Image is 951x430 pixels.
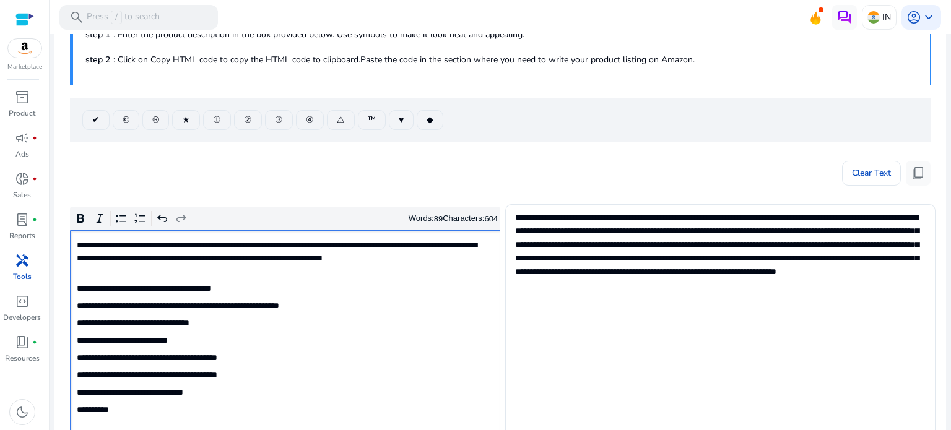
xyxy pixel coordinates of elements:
span: fiber_manual_record [32,176,37,181]
span: fiber_manual_record [32,340,37,345]
button: ✔ [82,110,110,130]
span: fiber_manual_record [32,135,37,140]
p: Tools [13,271,32,282]
span: © [123,113,129,126]
div: Editor toolbar [70,207,500,231]
span: account_circle [906,10,921,25]
b: step 2 [85,54,110,66]
img: amazon.svg [8,39,41,58]
p: Ads [15,148,29,160]
b: step 1 [85,28,110,40]
label: 89 [434,214,443,223]
span: content_copy [911,166,926,181]
button: ④ [296,110,324,130]
span: ① [213,113,221,126]
span: code_blocks [15,294,30,309]
span: ◆ [427,113,433,126]
p: IN [882,6,891,28]
p: Resources [5,353,40,364]
span: fiber_manual_record [32,217,37,222]
button: ™ [358,110,386,130]
button: ♥ [389,110,414,130]
span: / [111,11,122,24]
p: Product [9,108,35,119]
button: ® [142,110,169,130]
span: ④ [306,113,314,126]
label: 604 [484,214,498,223]
img: in.svg [867,11,880,24]
span: lab_profile [15,212,30,227]
span: handyman [15,253,30,268]
span: ™ [368,113,376,126]
span: ✔ [92,113,100,126]
button: ② [234,110,262,130]
button: ◆ [417,110,443,130]
span: dark_mode [15,405,30,419]
span: Clear Text [852,161,891,186]
p: Developers [3,312,41,323]
button: content_copy [906,161,931,186]
span: ② [244,113,252,126]
p: Marketplace [7,62,42,72]
span: campaign [15,131,30,145]
p: Reports [9,230,35,241]
span: keyboard_arrow_down [921,10,936,25]
p: Press to search [87,11,160,24]
button: ⚠ [327,110,355,130]
span: ③ [275,113,283,126]
button: ③ [265,110,293,130]
button: © [113,110,139,130]
p: Sales [13,189,31,200]
span: search [69,10,84,25]
span: ★ [182,113,190,126]
div: Words: Characters: [409,211,498,226]
span: inventory_2 [15,90,30,105]
span: ♥ [399,113,404,126]
p: : Click on Copy HTML code to copy the HTML code to clipboard.Paste the code in the section where ... [85,53,918,66]
span: donut_small [15,171,30,186]
button: Clear Text [842,161,901,186]
button: ① [203,110,231,130]
span: ⚠ [337,113,345,126]
button: ★ [172,110,200,130]
span: ® [152,113,159,126]
span: book_4 [15,335,30,350]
